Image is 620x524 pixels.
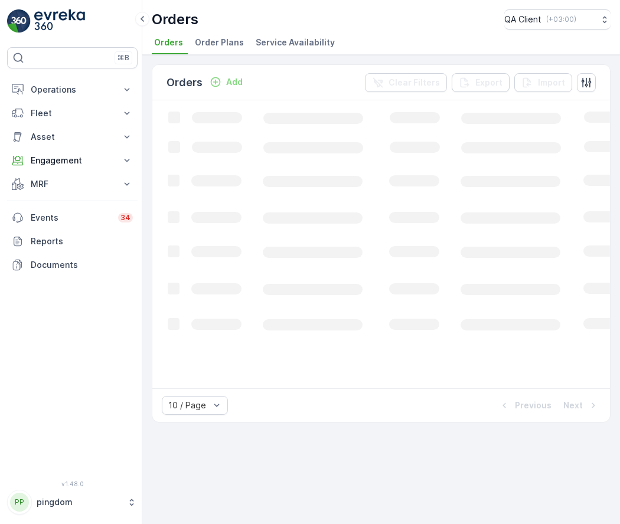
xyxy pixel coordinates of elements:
[7,78,138,101] button: Operations
[562,398,601,412] button: Next
[205,75,247,89] button: Add
[152,10,198,29] p: Orders
[7,230,138,253] a: Reports
[10,493,29,512] div: PP
[7,480,138,487] span: v 1.48.0
[7,172,138,196] button: MRF
[546,15,576,24] p: ( +03:00 )
[365,73,447,92] button: Clear Filters
[31,131,114,143] p: Asset
[31,107,114,119] p: Fleet
[37,496,121,508] p: pingdom
[226,76,243,88] p: Add
[504,9,611,30] button: QA Client(+03:00)
[389,77,440,89] p: Clear Filters
[515,399,552,411] p: Previous
[7,206,138,230] a: Events34
[563,399,583,411] p: Next
[31,155,114,166] p: Engagement
[7,490,138,515] button: PPpingdom
[154,37,183,48] span: Orders
[31,84,114,96] p: Operations
[504,14,541,25] p: QA Client
[31,212,111,224] p: Events
[31,259,133,271] p: Documents
[7,101,138,125] button: Fleet
[514,73,572,92] button: Import
[538,77,565,89] p: Import
[167,74,203,91] p: Orders
[34,9,85,33] img: logo_light-DOdMpM7g.png
[452,73,510,92] button: Export
[7,9,31,33] img: logo
[120,213,130,222] p: 34
[256,37,335,48] span: Service Availability
[7,253,138,277] a: Documents
[195,37,244,48] span: Order Plans
[497,398,553,412] button: Previous
[31,235,133,247] p: Reports
[31,178,114,190] p: MRF
[475,77,502,89] p: Export
[7,125,138,149] button: Asset
[118,53,129,63] p: ⌘B
[7,149,138,172] button: Engagement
